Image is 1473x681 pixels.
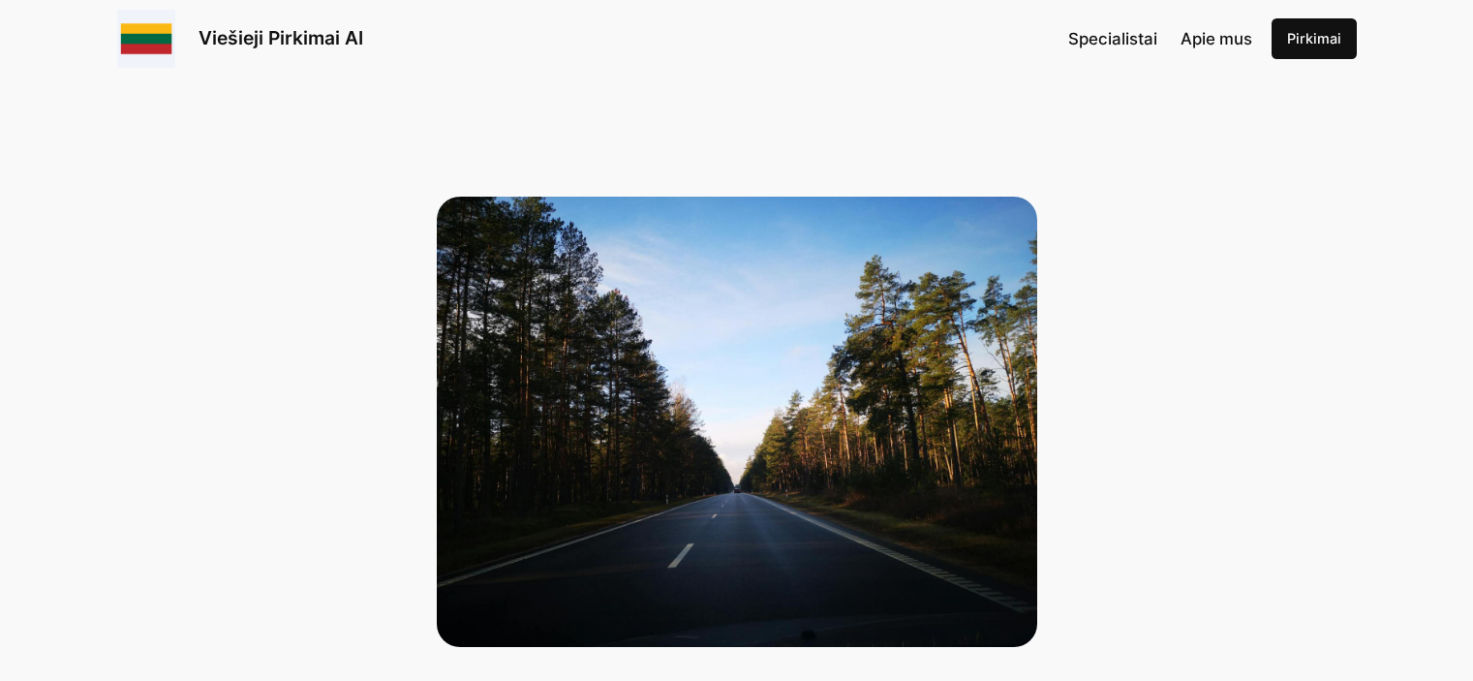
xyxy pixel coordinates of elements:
[199,26,363,49] a: Viešieji Pirkimai AI
[1272,18,1357,59] a: Pirkimai
[1068,26,1157,51] a: Specialistai
[1181,26,1252,51] a: Apie mus
[1068,26,1252,51] nav: Navigation
[1181,29,1252,48] span: Apie mus
[1068,29,1157,48] span: Specialistai
[117,10,175,68] img: Viešieji pirkimai logo
[437,197,1037,647] : asphalt road in between trees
